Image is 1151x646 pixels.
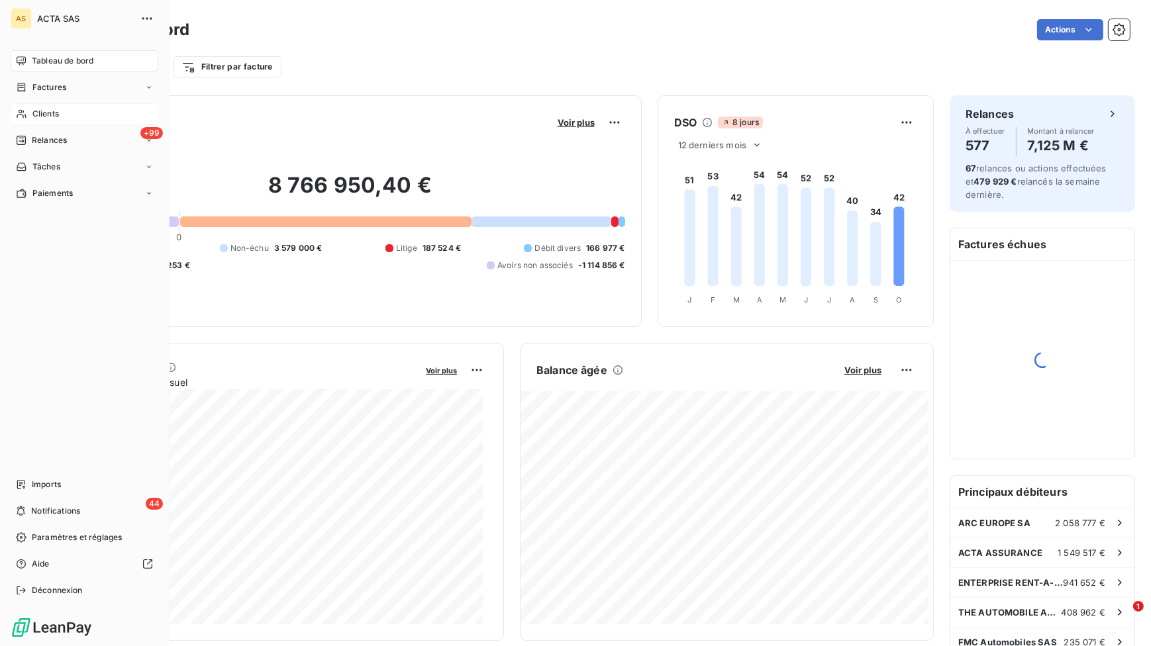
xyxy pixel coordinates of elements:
span: Voir plus [558,117,595,128]
h6: Factures échues [950,228,1134,260]
span: Tableau de bord [32,55,93,67]
span: Débit divers [534,242,581,254]
tspan: J [827,295,831,304]
tspan: A [850,295,855,304]
tspan: M [732,295,739,304]
tspan: A [756,295,762,304]
div: AS [11,8,32,29]
tspan: J [687,295,691,304]
button: Voir plus [422,364,461,376]
span: À effectuer [966,127,1005,135]
span: 44 [146,498,163,510]
span: 8 jours [718,116,763,128]
span: Aide [32,558,50,570]
button: Voir plus [554,116,599,128]
span: 166 977 € [586,242,625,254]
button: Actions [1037,19,1103,40]
span: Relances [32,134,67,146]
h6: Principaux débiteurs [950,476,1134,508]
span: Voir plus [844,365,881,375]
span: Déconnexion [32,584,83,596]
span: ACTA SAS [37,13,132,24]
span: 187 524 € [423,242,461,254]
tspan: J [804,295,808,304]
img: Logo LeanPay [11,617,93,638]
span: 67 [966,163,976,173]
tspan: S [873,295,877,304]
button: Filtrer par facture [173,56,281,77]
span: 941 652 € [1064,577,1105,588]
span: Tâches [32,161,60,173]
span: 3 579 000 € [274,242,323,254]
span: 12 derniers mois [678,140,746,150]
span: Notifications [31,505,80,517]
a: Aide [11,553,158,575]
span: ARC EUROPE SA [958,518,1030,528]
span: 479 929 € [974,176,1017,187]
tspan: F [711,295,715,304]
h6: Balance âgée [536,362,607,378]
span: Imports [32,479,61,490]
h6: Relances [966,106,1014,122]
span: THE AUTOMOBILE ASSOCIATION [958,607,1062,618]
h4: 577 [966,135,1005,156]
span: 0 [176,232,181,242]
h2: 8 766 950,40 € [75,172,625,212]
span: 1 549 517 € [1058,547,1105,558]
span: relances ou actions effectuées et relancés la semaine dernière. [966,163,1107,200]
span: ENTERPRISE RENT-A-CAR - CITER SA [958,577,1064,588]
tspan: O [896,295,901,304]
span: +99 [140,127,163,139]
span: Voir plus [426,366,457,375]
h6: DSO [674,115,697,130]
button: Voir plus [840,364,885,376]
tspan: M [779,295,786,304]
span: Non-échu [230,242,269,254]
span: Factures [32,81,66,93]
span: Litige [396,242,417,254]
iframe: Intercom live chat [1106,601,1138,633]
span: Avoirs non associés [497,259,573,271]
span: 1 [1133,601,1144,612]
span: -1 114 856 € [578,259,625,271]
h4: 7,125 M € [1027,135,1095,156]
span: Clients [32,108,59,120]
span: 408 962 € [1062,607,1105,618]
span: Chiffre d'affaires mensuel [75,375,417,389]
span: ACTA ASSURANCE [958,547,1042,558]
span: 2 058 777 € [1055,518,1105,528]
span: Paramètres et réglages [32,531,122,543]
span: Montant à relancer [1027,127,1095,135]
span: Paiements [32,187,73,199]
